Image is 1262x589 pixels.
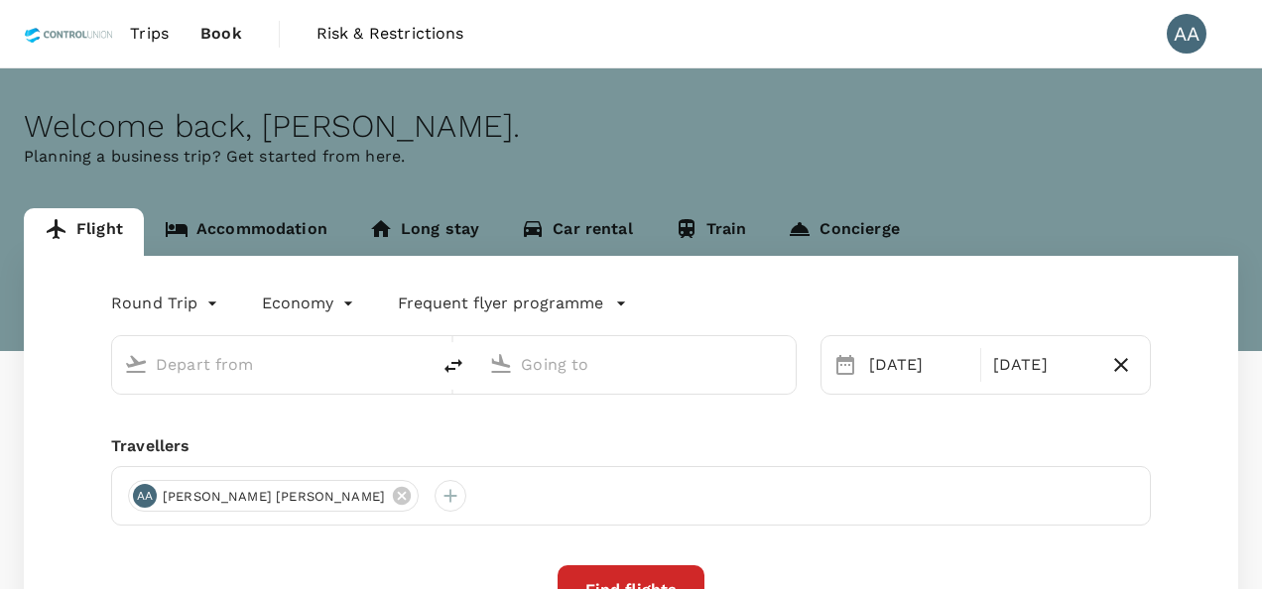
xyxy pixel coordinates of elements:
[500,208,654,256] a: Car rental
[133,484,157,508] div: AA
[348,208,500,256] a: Long stay
[24,108,1238,145] div: Welcome back , [PERSON_NAME] .
[262,288,358,319] div: Economy
[151,487,397,507] span: [PERSON_NAME] [PERSON_NAME]
[24,208,144,256] a: Flight
[521,349,753,380] input: Going to
[200,22,242,46] span: Book
[430,342,477,390] button: delete
[861,345,976,385] div: [DATE]
[782,362,786,366] button: Open
[144,208,348,256] a: Accommodation
[416,362,420,366] button: Open
[130,22,169,46] span: Trips
[111,288,222,319] div: Round Trip
[1167,14,1206,54] div: AA
[316,22,464,46] span: Risk & Restrictions
[398,292,627,315] button: Frequent flyer programme
[24,12,114,56] img: Control Union Malaysia Sdn. Bhd.
[111,434,1151,458] div: Travellers
[654,208,768,256] a: Train
[24,145,1238,169] p: Planning a business trip? Get started from here.
[128,480,419,512] div: AA[PERSON_NAME] [PERSON_NAME]
[985,345,1100,385] div: [DATE]
[398,292,603,315] p: Frequent flyer programme
[156,349,388,380] input: Depart from
[767,208,920,256] a: Concierge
